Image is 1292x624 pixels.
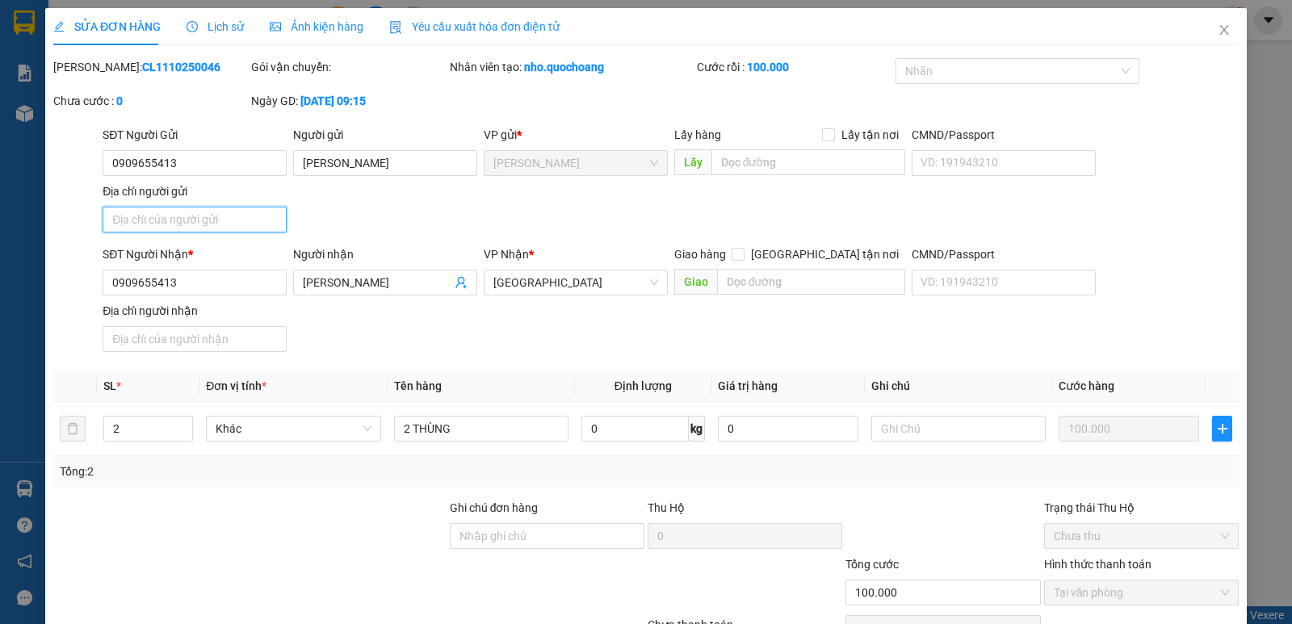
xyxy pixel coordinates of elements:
[103,126,287,144] div: SĐT Người Gửi
[745,245,905,263] span: [GEOGRAPHIC_DATA] tận nơi
[251,58,446,76] div: Gói vận chuyển:
[524,61,604,73] b: nho.quochoang
[14,14,39,31] span: Gửi:
[103,245,287,263] div: SĐT Người Nhận
[493,151,658,175] span: Cao Lãnh
[251,92,446,110] div: Ngày GD:
[845,558,899,571] span: Tổng cước
[14,14,143,50] div: [PERSON_NAME]
[293,126,477,144] div: Người gửi
[12,103,61,120] span: Đã thu :
[389,21,402,34] img: icon
[674,269,717,295] span: Giao
[53,58,248,76] div: [PERSON_NAME]:
[718,379,778,392] span: Giá trị hàng
[1059,379,1114,392] span: Cước hàng
[116,94,123,107] b: 0
[1212,416,1232,442] button: plus
[293,245,477,263] div: Người nhận
[615,379,672,392] span: Định lượng
[450,58,694,76] div: Nhân viên tạo:
[154,69,318,92] div: 0909655413
[871,416,1046,442] input: Ghi Chú
[1059,416,1199,442] input: 0
[455,276,468,289] span: user-add
[206,379,266,392] span: Đơn vị tính
[689,416,705,442] span: kg
[674,149,711,175] span: Lấy
[450,501,539,514] label: Ghi chú đơn hàng
[717,269,906,295] input: Dọc đường
[14,69,143,92] div: 0909655413
[865,371,1052,402] th: Ghi chú
[187,20,244,33] span: Lịch sử
[154,50,318,69] div: [PERSON_NAME]
[53,92,248,110] div: Chưa cước :
[394,379,442,392] span: Tên hàng
[648,501,685,514] span: Thu Hộ
[103,326,287,352] input: Địa chỉ của người nhận
[394,416,568,442] input: VD: Bàn, Ghế
[747,61,789,73] b: 100.000
[674,128,721,141] span: Lấy hàng
[1213,422,1231,435] span: plus
[912,245,1096,263] div: CMND/Passport
[53,21,65,32] span: edit
[103,379,116,392] span: SL
[711,149,906,175] input: Dọc đường
[270,21,281,32] span: picture
[187,21,198,32] span: clock-circle
[912,126,1096,144] div: CMND/Passport
[142,61,220,73] b: CL1110250046
[674,248,726,261] span: Giao hàng
[60,463,500,480] div: Tổng: 2
[103,182,287,200] div: Địa chỉ người gửi
[1054,580,1229,605] span: Tại văn phòng
[1218,23,1231,36] span: close
[450,523,644,549] input: Ghi chú đơn hàng
[484,126,668,144] div: VP gửi
[300,94,366,107] b: [DATE] 09:15
[216,417,371,441] span: Khác
[835,126,905,144] span: Lấy tận nơi
[154,14,318,50] div: [GEOGRAPHIC_DATA]
[697,58,891,76] div: Cước rồi :
[53,20,161,33] span: SỬA ĐƠN HÀNG
[12,102,145,121] div: 100.000
[60,416,86,442] button: delete
[154,14,193,31] span: Nhận:
[1044,499,1239,517] div: Trạng thái Thu Hộ
[484,248,529,261] span: VP Nhận
[1202,8,1247,53] button: Close
[103,302,287,320] div: Địa chỉ người nhận
[1044,558,1151,571] label: Hình thức thanh toán
[1054,524,1229,548] span: Chưa thu
[270,20,363,33] span: Ảnh kiện hàng
[14,50,143,69] div: [PERSON_NAME]
[493,270,658,295] span: Sài Gòn
[389,20,560,33] span: Yêu cầu xuất hóa đơn điện tử
[103,207,287,232] input: Địa chỉ của người gửi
